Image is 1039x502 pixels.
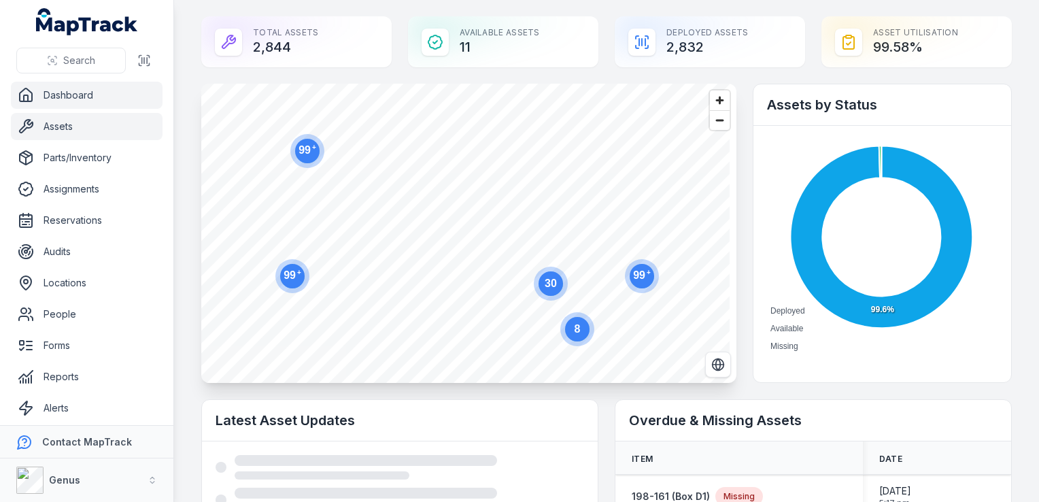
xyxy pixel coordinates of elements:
[770,306,805,316] span: Deployed
[11,82,163,109] a: Dashboard
[16,48,126,73] button: Search
[11,175,163,203] a: Assignments
[297,269,301,276] tspan: +
[11,238,163,265] a: Audits
[201,84,730,383] canvas: Map
[575,323,581,335] text: 8
[633,269,651,281] text: 99
[11,332,163,359] a: Forms
[42,436,132,448] strong: Contact MapTrack
[11,113,163,140] a: Assets
[216,411,584,430] h2: Latest Asset Updates
[312,144,316,151] tspan: +
[632,454,653,465] span: Item
[545,278,557,289] text: 30
[647,269,651,276] tspan: +
[11,207,163,234] a: Reservations
[11,269,163,297] a: Locations
[11,395,163,422] a: Alerts
[36,8,138,35] a: MapTrack
[11,144,163,171] a: Parts/Inventory
[629,411,998,430] h2: Overdue & Missing Assets
[710,110,730,130] button: Zoom out
[770,324,803,333] span: Available
[63,54,95,67] span: Search
[767,95,998,114] h2: Assets by Status
[770,341,798,351] span: Missing
[879,484,911,498] span: [DATE]
[710,90,730,110] button: Zoom in
[11,363,163,390] a: Reports
[11,301,163,328] a: People
[49,474,80,486] strong: Genus
[879,454,902,465] span: Date
[299,144,316,156] text: 99
[284,269,301,281] text: 99
[705,352,731,378] button: Switch to Satellite View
